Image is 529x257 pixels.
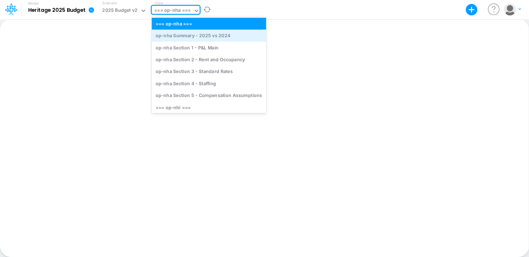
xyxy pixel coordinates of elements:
label: Scenario [102,0,117,6]
div: === op-nha === [154,7,191,15]
div: === op-nhi === [152,101,266,113]
div: op-nha Section 2 - Rent and Occupancy [152,53,266,65]
div: op-nha Section 4 - Staffing [152,77,266,89]
div: op-nha Section 5 - Compensation Assumptions [152,89,266,101]
b: Heritage 2025 Budget [28,7,86,14]
div: op-nha Section 1 - P&L Main [152,42,266,53]
div: op-nha Section 3 - Standard Rates [152,66,266,77]
div: op-nha Summary - 2025 vs 2024 [152,30,266,42]
div: === op-nha === [152,18,266,29]
div: 2025 Budget v2 [102,7,137,15]
label: Model [28,1,39,6]
label: View [155,0,163,6]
